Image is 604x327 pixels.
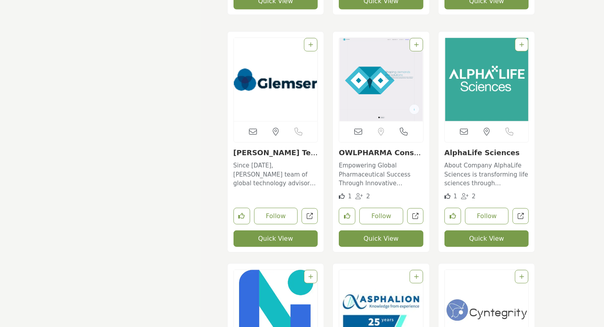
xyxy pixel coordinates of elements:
[444,148,520,157] a: AlphaLife Sciences
[519,274,524,280] a: Add To List
[339,148,424,157] h3: OWLPHARMA Consulting
[472,193,476,200] span: 2
[356,192,370,201] div: Followers
[234,208,250,224] button: Like listing
[339,230,424,247] button: Quick View
[339,161,424,188] p: Empowering Global Pharmaceutical Success Through Innovative Consultancy Solutions This company op...
[465,208,509,224] button: Follow
[339,208,355,224] button: Like listing
[444,148,529,157] h3: AlphaLife Sciences
[302,208,318,224] a: Open glemser-technologies in new tab
[519,42,524,48] a: Add To List
[414,274,419,280] a: Add To List
[454,193,458,200] span: 1
[407,208,424,224] a: Open owlpharma-consulting-lda in new tab
[444,193,450,199] i: Like
[444,161,529,188] p: About Company AlphaLife Sciences is transforming life sciences through AuroraPrime, our premier A...
[445,38,529,121] a: Open Listing in new tab
[445,38,529,121] img: AlphaLife Sciences
[234,38,318,121] img: Glemser Technologies
[234,230,318,247] button: Quick View
[339,38,423,121] a: Open Listing in new tab
[234,148,318,165] a: [PERSON_NAME] Technologies...
[513,208,529,224] a: Open alphalife-sciences1 in new tab
[339,193,345,199] i: Like
[308,42,313,48] a: Add To List
[308,274,313,280] a: Add To List
[367,193,370,200] span: 2
[339,148,422,165] a: OWLPHARMA Consulting...
[234,161,318,188] p: Since [DATE], [PERSON_NAME] team of global technology advisors has been providing software and ad...
[444,230,529,247] button: Quick View
[414,42,419,48] a: Add To List
[348,193,352,200] span: 1
[339,38,423,121] img: OWLPHARMA Consulting
[234,148,318,157] h3: Glemser Technologies
[444,208,461,224] button: Like listing
[339,159,424,188] a: Empowering Global Pharmaceutical Success Through Innovative Consultancy Solutions This company op...
[359,208,403,224] button: Follow
[234,159,318,188] a: Since [DATE], [PERSON_NAME] team of global technology advisors has been providing software and ad...
[234,38,318,121] a: Open Listing in new tab
[461,192,476,201] div: Followers
[254,208,298,224] button: Follow
[444,159,529,188] a: About Company AlphaLife Sciences is transforming life sciences through AuroraPrime, our premier A...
